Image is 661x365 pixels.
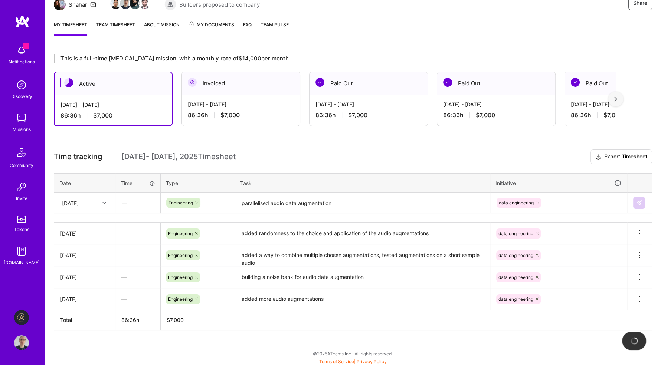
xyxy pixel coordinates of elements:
span: My Documents [189,21,234,29]
a: Aldea: Transforming Behavior Change Through AI-Driven Coaching [12,310,31,325]
div: Invite [16,194,27,202]
img: teamwork [14,111,29,125]
div: Paid Out [437,72,555,95]
button: Export Timesheet [590,149,652,164]
div: [DATE] [60,295,109,303]
img: Paid Out [315,78,324,87]
span: data engineering [498,253,533,258]
th: Total [54,310,115,330]
a: About Mission [144,21,180,36]
textarea: added randomness to the choice and application of the audio augmentations [236,223,489,244]
i: icon Mail [90,1,96,7]
textarea: parallelised audio data augmentation [236,193,489,213]
textarea: building a noise bank for audio data augmentation [236,267,489,287]
div: — [115,224,160,243]
a: Privacy Policy [357,359,387,364]
div: Time [121,179,155,187]
th: Type [161,173,235,193]
a: My Documents [189,21,234,36]
div: Shahar [69,1,87,9]
div: — [115,289,160,309]
img: loading [631,337,638,345]
th: 86:36h [115,310,161,330]
a: Team Pulse [261,21,289,36]
span: Engineering [168,253,193,258]
img: tokens [17,216,26,223]
span: $7,000 [603,111,623,119]
div: Notifications [9,58,35,66]
span: Engineering [168,296,193,302]
div: [DATE] - [DATE] [188,101,294,108]
img: logo [15,15,30,28]
div: 86:36 h [188,111,294,119]
div: 86:36 h [315,111,422,119]
th: Date [54,173,115,193]
span: Team Pulse [261,22,289,27]
div: — [115,246,160,265]
div: Active [55,72,172,95]
span: $7,000 [93,112,112,119]
img: Invite [14,180,29,194]
img: guide book [14,244,29,259]
span: $7,000 [220,111,240,119]
th: Task [235,173,490,193]
span: data engineering [498,274,533,280]
img: Active [64,78,73,87]
div: Tokens [14,226,29,233]
i: icon Chevron [102,201,106,205]
img: bell [14,43,29,58]
div: [DATE] [62,199,79,207]
span: [DATE] - [DATE] , 2025 Timesheet [121,152,236,161]
img: Community [13,144,30,161]
div: [DATE] [60,273,109,281]
span: Time tracking [54,152,102,161]
div: Initiative [495,179,622,187]
a: FAQ [243,21,252,36]
div: [DATE] [60,251,109,259]
div: Paid Out [310,72,428,95]
div: [DATE] - [DATE] [315,101,422,108]
div: 86:36 h [60,112,166,119]
a: My timesheet [54,21,87,36]
a: User Avatar [12,335,31,350]
th: $7,000 [161,310,235,330]
span: data engineering [499,200,534,205]
div: Community [10,161,33,169]
img: Submit [636,200,642,206]
span: data engineering [498,231,533,236]
span: $7,000 [476,111,495,119]
span: Engineering [168,274,193,280]
div: This is a full-time [MEDICAL_DATA] mission, with a monthly rate of $14,000 per month. [54,54,616,63]
span: Engineering [168,200,193,205]
span: data engineering [498,296,533,302]
img: Paid Out [443,78,452,87]
div: [DATE] - [DATE] [443,101,549,108]
span: $7,000 [348,111,367,119]
div: 86:36 h [443,111,549,119]
a: Terms of Service [319,359,354,364]
span: Builders proposed to company [179,1,260,9]
div: Missions [13,125,31,133]
div: Invoiced [182,72,300,95]
img: Paid Out [571,78,580,87]
img: right [614,96,617,102]
textarea: added more audio augmentations [236,289,489,309]
img: Aldea: Transforming Behavior Change Through AI-Driven Coaching [14,310,29,325]
span: Engineering [168,231,193,236]
div: — [115,267,160,287]
div: [DATE] - [DATE] [60,101,166,109]
div: [DATE] [60,230,109,237]
img: Invoiced [188,78,197,87]
div: — [116,193,160,213]
textarea: added a way to combine multiple chosen augmentations, tested augmentations on a short sample audio [236,245,489,266]
span: 1 [23,43,29,49]
div: null [633,197,646,209]
div: [DOMAIN_NAME] [4,259,40,266]
img: User Avatar [14,335,29,350]
img: discovery [14,78,29,92]
span: | [319,359,387,364]
div: © 2025 ATeams Inc., All rights reserved. [45,344,661,363]
div: Discovery [11,92,32,100]
i: icon Download [595,153,601,161]
a: Team timesheet [96,21,135,36]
